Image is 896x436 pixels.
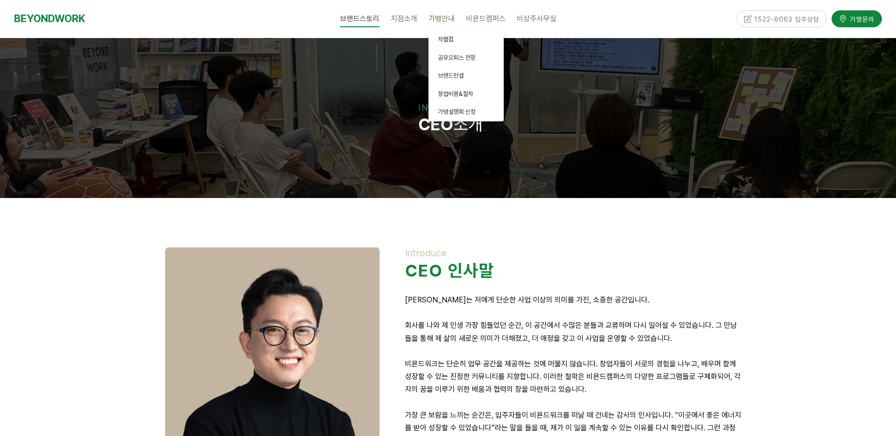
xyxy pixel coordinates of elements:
[847,14,874,24] span: 가맹문의
[405,293,742,306] p: [PERSON_NAME]는 저에게 단순한 사업 이상의 의미를 가진, 소중한 공간입니다.
[391,14,417,23] span: 지점소개
[511,7,562,31] a: 비상주사무실
[438,54,476,61] span: 공유오피스 전망
[428,14,455,23] span: 가맹안내
[423,7,460,31] a: 가맹안내
[334,7,385,31] a: 브랜드스토리
[466,14,506,23] span: 비욘드캠퍼스
[428,103,504,121] a: 가맹설명회 신청
[14,10,85,27] a: BEYONDWORK
[405,261,494,281] strong: CEO 인사말
[438,36,453,43] span: 차별점
[438,90,473,97] span: 창업비용&절차
[405,247,447,259] span: Introduce
[460,7,511,31] a: 비욘드캠퍼스
[438,108,476,115] span: 가맹설명회 신청
[428,31,504,49] a: 차별점
[428,49,504,67] a: 공유오피스 전망
[405,357,742,396] p: 비욘드워크는 단순히 업무 공간을 제공하는 것에 머물지 않습니다. 창업자들이 서로의 경험을 나누고, 배우며 함께 성장할 수 있는 진정한 커뮤니티를 지향합니다. 이러한 철학은 비...
[405,319,742,344] p: 회사를 나와 제 인생 가장 힘들었던 순간, 이 공간에서 수많은 분들과 교류하며 다시 일어설 수 있었습니다. 그 만남들을 통해 제 삶의 새로운 의미가 더해졌고, 더 애정을 갖고...
[428,67,504,85] a: 브랜드컨셉
[340,10,380,27] span: 브랜드스토리
[438,72,464,79] span: 브랜드컨셉
[418,114,453,135] strong: CEO
[428,85,504,103] a: 창업비용&절차
[832,10,882,26] a: 가맹문의
[414,114,483,135] span: 소개
[419,103,477,112] span: INTRODUCE
[385,7,423,31] a: 지점소개
[517,14,556,23] span: 비상주사무실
